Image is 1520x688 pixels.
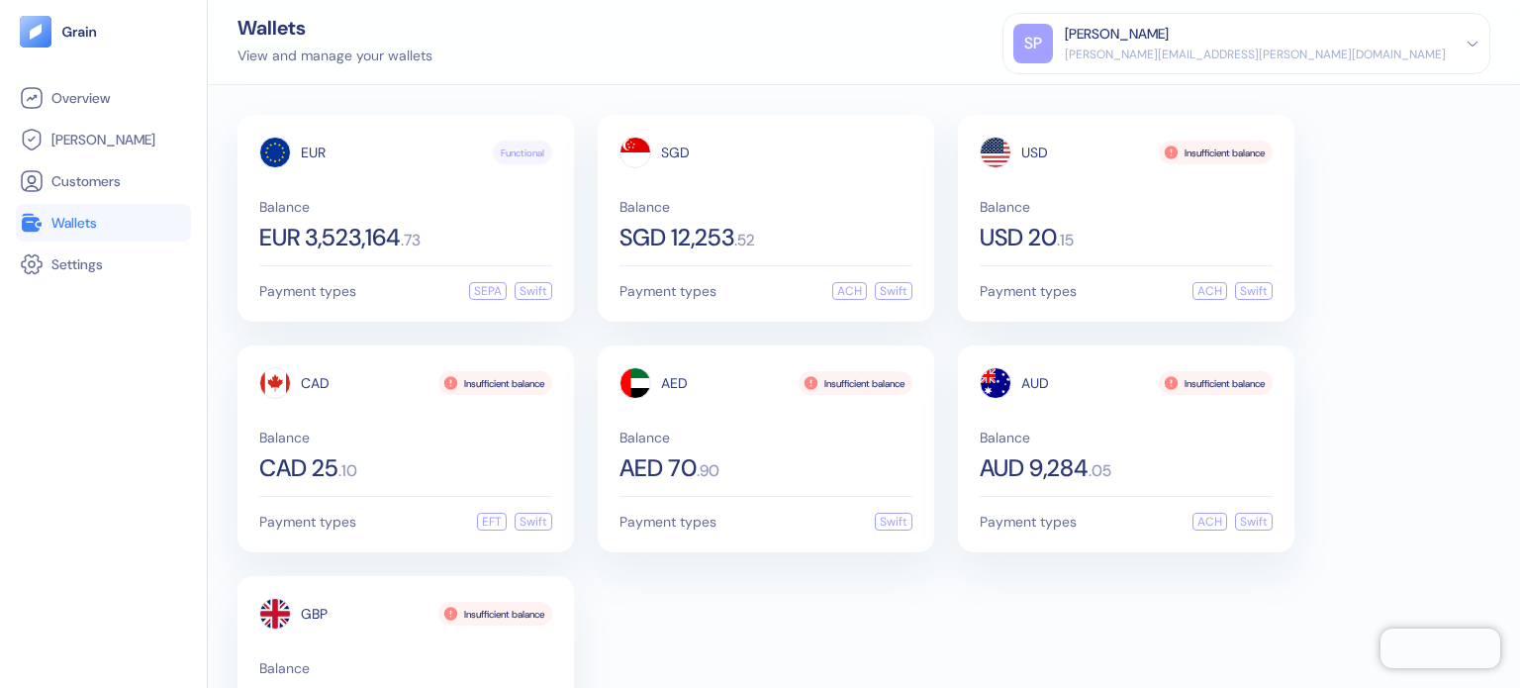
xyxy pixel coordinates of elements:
span: SGD 12,253 [619,226,734,249]
span: AED 70 [619,456,697,480]
div: SEPA [469,282,507,300]
span: USD [1021,146,1048,159]
div: Insufficient balance [1159,371,1273,395]
span: Balance [619,200,912,214]
span: AED [661,376,688,390]
span: AUD 9,284 [980,456,1089,480]
span: Balance [259,200,552,214]
div: Swift [515,513,552,531]
div: EFT [477,513,507,531]
span: Balance [259,661,552,675]
span: . 15 [1057,233,1074,248]
span: USD 20 [980,226,1057,249]
div: ACH [1192,513,1227,531]
div: Swift [875,513,912,531]
span: AUD [1021,376,1049,390]
span: Payment types [619,284,716,298]
a: Wallets [20,211,187,235]
a: [PERSON_NAME] [20,128,187,151]
span: Wallets [51,213,97,233]
span: Functional [501,146,544,160]
span: [PERSON_NAME] [51,130,155,149]
div: Swift [1235,282,1273,300]
span: . 05 [1089,463,1111,479]
span: . 90 [697,463,719,479]
span: Customers [51,171,121,191]
div: [PERSON_NAME][EMAIL_ADDRESS][PERSON_NAME][DOMAIN_NAME] [1065,46,1446,63]
div: SP [1013,24,1053,63]
span: EUR 3,523,164 [259,226,401,249]
div: Swift [1235,513,1273,531]
div: [PERSON_NAME] [1065,24,1169,45]
span: Payment types [980,284,1077,298]
div: Wallets [237,18,432,38]
span: CAD 25 [259,456,338,480]
span: Balance [980,200,1273,214]
span: Payment types [619,515,716,529]
span: Payment types [259,515,356,529]
span: . 73 [401,233,421,248]
span: Overview [51,88,110,108]
div: Insufficient balance [799,371,912,395]
a: Customers [20,169,187,193]
span: SGD [661,146,690,159]
span: Payment types [980,515,1077,529]
span: Balance [619,431,912,444]
span: Settings [51,254,103,274]
div: View and manage your wallets [237,46,432,66]
div: Insufficient balance [438,602,552,626]
span: Balance [980,431,1273,444]
div: ACH [832,282,867,300]
div: Insufficient balance [1159,141,1273,164]
img: logo-tablet-V2.svg [20,16,51,48]
span: CAD [301,376,330,390]
iframe: Chatra live chat [1380,629,1500,668]
span: Payment types [259,284,356,298]
div: Swift [515,282,552,300]
span: GBP [301,607,328,621]
div: Swift [875,282,912,300]
a: Overview [20,86,187,110]
a: Settings [20,252,187,276]
span: EUR [301,146,326,159]
img: logo [61,25,98,39]
span: . 52 [734,233,755,248]
div: Insufficient balance [438,371,552,395]
span: . 10 [338,463,357,479]
div: ACH [1192,282,1227,300]
span: Balance [259,431,552,444]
